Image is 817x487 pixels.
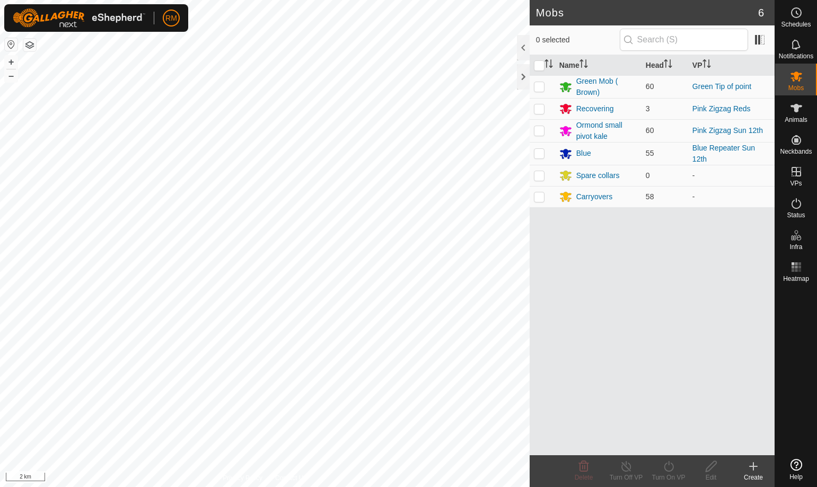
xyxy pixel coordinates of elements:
[605,473,647,482] div: Turn Off VP
[688,165,775,186] td: -
[165,13,177,24] span: RM
[646,171,650,180] span: 0
[555,55,642,76] th: Name
[783,276,809,282] span: Heatmap
[788,85,804,91] span: Mobs
[781,21,811,28] span: Schedules
[13,8,145,28] img: Gallagher Logo
[787,212,805,218] span: Status
[223,473,262,483] a: Privacy Policy
[790,180,802,187] span: VPs
[576,191,612,202] div: Carryovers
[692,144,755,163] a: Blue Repeater Sun 12th
[664,61,672,69] p-sorticon: Activate to sort
[5,69,17,82] button: –
[775,455,817,484] a: Help
[702,61,711,69] p-sorticon: Activate to sort
[779,53,813,59] span: Notifications
[692,126,763,135] a: Pink Zigzag Sun 12th
[544,61,553,69] p-sorticon: Activate to sort
[576,103,614,114] div: Recovering
[620,29,748,51] input: Search (S)
[785,117,807,123] span: Animals
[576,148,591,159] div: Blue
[646,104,650,113] span: 3
[576,120,637,142] div: Ormond small pivot kale
[647,473,690,482] div: Turn On VP
[275,473,306,483] a: Contact Us
[5,56,17,68] button: +
[579,61,588,69] p-sorticon: Activate to sort
[692,104,751,113] a: Pink Zigzag Reds
[5,38,17,51] button: Reset Map
[688,186,775,207] td: -
[646,82,654,91] span: 60
[692,82,751,91] a: Green Tip of point
[789,244,802,250] span: Infra
[536,34,620,46] span: 0 selected
[780,148,812,155] span: Neckbands
[23,39,36,51] button: Map Layers
[646,126,654,135] span: 60
[688,55,775,76] th: VP
[690,473,732,482] div: Edit
[789,474,803,480] span: Help
[575,474,593,481] span: Delete
[758,5,764,21] span: 6
[646,149,654,157] span: 55
[642,55,688,76] th: Head
[576,170,620,181] div: Spare collars
[732,473,775,482] div: Create
[536,6,758,19] h2: Mobs
[576,76,637,98] div: Green Mob ( Brown)
[646,192,654,201] span: 58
